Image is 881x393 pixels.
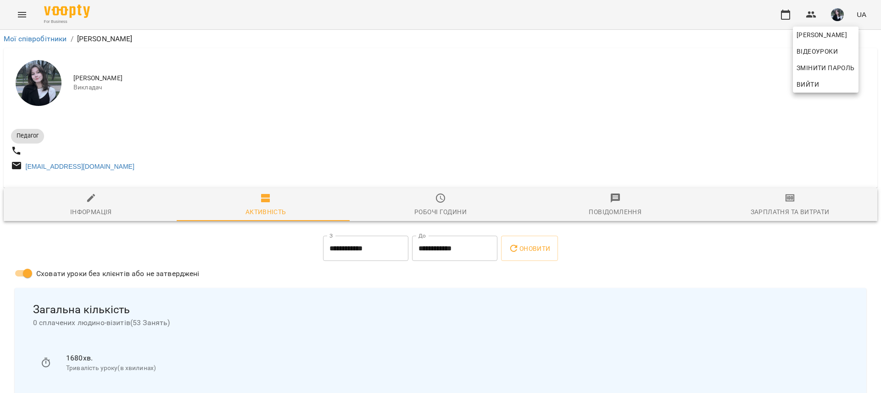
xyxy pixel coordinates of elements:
a: Змінити пароль [793,60,859,76]
button: Вийти [793,76,859,93]
span: Вийти [797,79,819,90]
a: Відеоуроки [793,43,842,60]
span: [PERSON_NAME] [797,29,855,40]
span: Відеоуроки [797,46,838,57]
span: Змінити пароль [797,62,855,73]
a: [PERSON_NAME] [793,27,859,43]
